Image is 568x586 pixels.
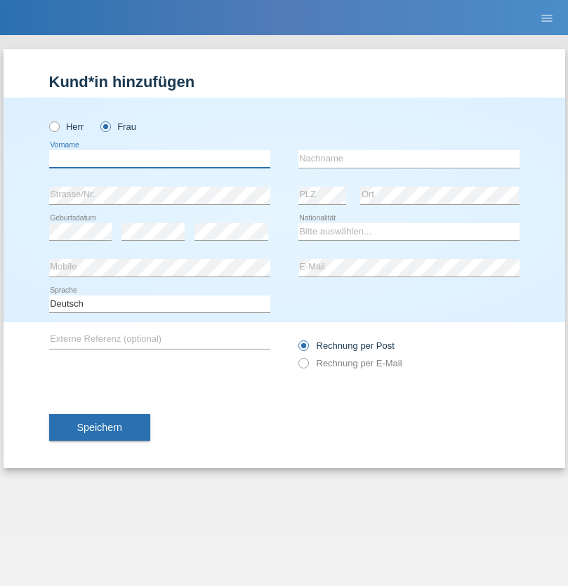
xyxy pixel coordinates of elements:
h1: Kund*in hinzufügen [49,73,520,91]
span: Speichern [77,422,122,433]
label: Rechnung per E-Mail [298,358,402,368]
input: Rechnung per Post [298,340,308,358]
label: Frau [100,121,136,132]
label: Herr [49,121,84,132]
i: menu [540,11,554,25]
input: Frau [100,121,110,131]
input: Rechnung per E-Mail [298,358,308,375]
label: Rechnung per Post [298,340,395,351]
button: Speichern [49,414,150,441]
a: menu [533,13,561,22]
input: Herr [49,121,58,131]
